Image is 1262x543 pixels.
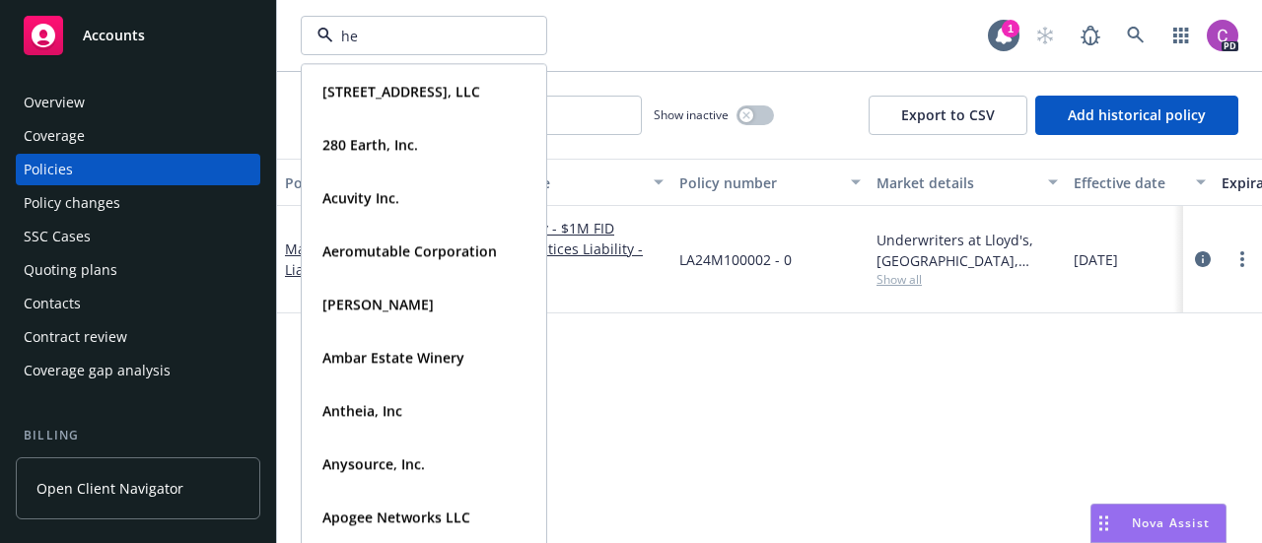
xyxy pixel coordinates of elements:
[322,401,402,420] strong: Antheia, Inc
[277,159,425,206] button: Policy details
[876,271,1058,288] span: Show all
[322,188,399,207] strong: Acuvity Inc.
[1191,247,1215,271] a: circleInformation
[901,105,995,124] span: Export to CSV
[679,249,792,270] span: LA24M100002 - 0
[876,172,1036,193] div: Market details
[1207,20,1238,51] img: photo
[1090,504,1227,543] button: Nova Assist
[322,241,497,260] strong: Aeromutable Corporation
[433,280,664,301] a: 1 more
[16,426,260,445] div: Billing
[285,172,395,193] div: Policy details
[433,218,664,238] a: Fiduciary Liability - $1M FID
[1230,247,1254,271] a: more
[1074,172,1184,193] div: Effective date
[16,187,260,219] a: Policy changes
[869,159,1066,206] button: Market details
[24,187,120,219] div: Policy changes
[16,8,260,63] a: Accounts
[322,508,470,526] strong: Apogee Networks LLC
[16,87,260,118] a: Overview
[1071,16,1110,55] a: Report a Bug
[671,159,869,206] button: Policy number
[285,239,373,279] a: Management Liability
[24,154,73,185] div: Policies
[869,96,1027,135] button: Export to CSV
[1025,16,1065,55] a: Start snowing
[24,254,117,286] div: Quoting plans
[425,159,671,206] button: Lines of coverage
[322,454,425,473] strong: Anysource, Inc.
[1066,159,1214,206] button: Effective date
[16,254,260,286] a: Quoting plans
[1002,19,1019,36] div: 1
[1161,16,1201,55] a: Switch app
[333,26,507,46] input: Filter by keyword
[1074,249,1118,270] span: [DATE]
[16,288,260,319] a: Contacts
[24,288,81,319] div: Contacts
[322,135,418,154] strong: 280 Earth, Inc.
[16,355,260,386] a: Coverage gap analysis
[433,238,664,280] a: Employment Practices Liability - $1M EPL
[24,221,91,252] div: SSC Cases
[1132,514,1210,531] span: Nova Assist
[36,478,183,499] span: Open Client Navigator
[16,321,260,353] a: Contract review
[24,321,127,353] div: Contract review
[654,106,729,123] span: Show inactive
[322,348,464,367] strong: Ambar Estate Winery
[1068,105,1206,124] span: Add historical policy
[1035,96,1238,135] button: Add historical policy
[322,82,480,101] strong: [STREET_ADDRESS], LLC
[16,221,260,252] a: SSC Cases
[679,172,839,193] div: Policy number
[1091,505,1116,542] div: Drag to move
[876,230,1058,271] div: Underwriters at Lloyd's, [GEOGRAPHIC_DATA], [PERSON_NAME] of [GEOGRAPHIC_DATA], RT Specialty Insu...
[83,28,145,43] span: Accounts
[24,87,85,118] div: Overview
[24,355,171,386] div: Coverage gap analysis
[16,154,260,185] a: Policies
[322,295,434,313] strong: [PERSON_NAME]
[24,120,85,152] div: Coverage
[1116,16,1156,55] a: Search
[16,120,260,152] a: Coverage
